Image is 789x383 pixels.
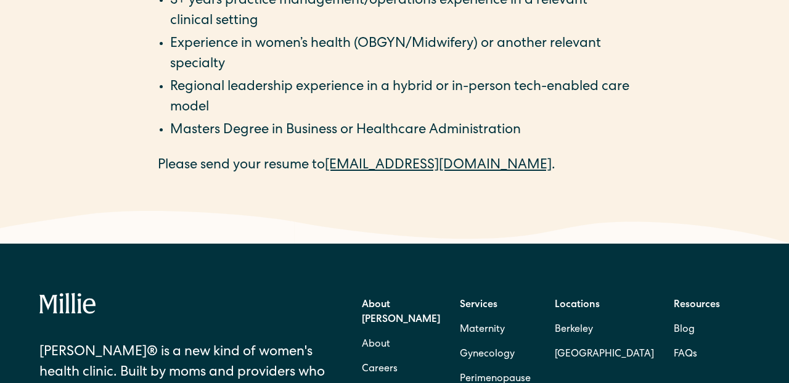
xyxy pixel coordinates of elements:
[170,35,631,75] li: Experience in women’s health (OBGYN/Midwifery) or another relevant specialty
[555,300,600,310] strong: Locations
[674,300,720,310] strong: Resources
[460,300,497,310] strong: Services
[674,318,695,342] a: Blog
[158,156,631,176] p: Please send your resume to .
[460,318,505,342] a: Maternity
[170,78,631,118] li: Regional leadership experience in a hybrid or in-person tech-enabled care model
[674,342,697,367] a: FAQs
[325,159,552,173] a: [EMAIL_ADDRESS][DOMAIN_NAME]
[460,342,515,367] a: Gynecology
[555,342,654,367] a: [GEOGRAPHIC_DATA]
[362,357,398,382] a: Careers
[555,318,654,342] a: Berkeley
[362,300,440,325] strong: About [PERSON_NAME]
[362,332,390,357] a: About
[170,121,631,141] li: Masters Degree in Business or Healthcare Administration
